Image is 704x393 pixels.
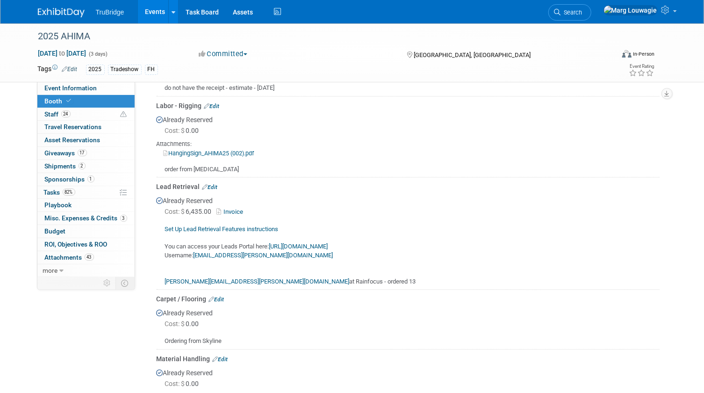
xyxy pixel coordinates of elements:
span: 17 [78,149,87,156]
span: to [58,50,67,57]
a: Attachments43 [37,251,135,264]
a: [URL][DOMAIN_NAME] [269,243,328,250]
span: Cost: $ [165,320,186,328]
span: Event Information [45,84,97,92]
a: more [37,264,135,277]
a: Sponsorships1 [37,173,135,186]
a: Asset Reservations [37,134,135,146]
span: Travel Reservations [45,123,102,131]
span: TruBridge [96,8,124,16]
div: Tradeshow [108,65,142,74]
div: Already Reserved [157,111,660,175]
span: [DATE] [DATE] [38,49,87,58]
span: 3 [120,215,127,222]
a: Budget [37,225,135,238]
span: 1 [87,175,94,182]
a: Staff24 [37,108,135,121]
a: Edit [204,103,220,110]
span: more [43,267,58,274]
div: Attachments: [157,140,660,149]
span: 0.00 [165,320,203,328]
a: Edit [62,66,78,73]
span: (3 days) [88,51,108,57]
div: Labor - Rigging [157,102,660,111]
a: Edit [213,357,228,363]
a: Set Up Lead Retrieval Features instructions [165,226,279,233]
span: Cost: $ [165,380,186,388]
div: Lead Retrieval [157,182,660,192]
a: Playbook [37,199,135,211]
div: Event Format [564,49,655,63]
span: Booth [45,97,73,105]
img: Format-Inperson.png [622,50,632,58]
span: Search [561,9,582,16]
a: Booth [37,95,135,108]
img: ExhibitDay [38,8,85,17]
span: Cost: $ [165,208,186,216]
div: You can access your Leads Portal here: Username: at Rainfocus - ordered 13 [157,218,660,286]
td: Toggle Event Tabs [115,277,135,289]
a: Edit [209,297,224,303]
span: 2 [79,162,86,169]
a: Edit [202,184,218,191]
a: Tasks82% [37,186,135,199]
span: Misc. Expenses & Credits [45,214,127,222]
div: Event Rating [629,64,654,69]
span: ROI, Objectives & ROO [45,240,108,248]
a: Giveaways17 [37,147,135,160]
a: Search [548,4,591,21]
div: Ordering from Skyline [157,330,660,346]
div: In-Person [633,51,655,58]
span: Attachments [45,254,94,261]
div: Already Reserved [157,192,660,286]
div: Already Reserved [157,304,660,346]
a: HangingSign_AHIMA25 (002).pdf [164,150,254,157]
span: Staff [45,110,71,118]
span: Sponsorships [45,175,94,183]
span: Playbook [45,201,72,209]
span: Shipments [45,162,86,170]
i: Booth reservation complete [67,98,72,103]
a: Invoice [217,209,247,216]
span: 6,435.00 [165,208,216,216]
span: Cost: $ [165,127,186,135]
span: 43 [85,254,94,261]
span: [GEOGRAPHIC_DATA], [GEOGRAPHIC_DATA] [414,51,531,58]
a: ROI, Objectives & ROO [37,238,135,251]
span: Potential Scheduling Conflict -- at least one attendee is tagged in another overlapping event. [121,110,127,119]
div: FH [145,65,158,74]
a: Shipments2 [37,160,135,173]
span: 0.00 [165,380,203,388]
td: Tags [38,64,78,75]
img: Marg Louwagie [603,5,658,15]
div: 2025 [86,65,105,74]
a: [EMAIL_ADDRESS][PERSON_NAME][DOMAIN_NAME] [194,252,333,259]
div: order from [MEDICAL_DATA] [157,158,660,175]
a: Misc. Expenses & Credits3 [37,212,135,225]
span: 0.00 [165,127,203,135]
span: Asset Reservations [45,136,101,144]
div: Carpet / Flooring [157,295,660,304]
a: [PERSON_NAME][EMAIL_ADDRESS][PERSON_NAME][DOMAIN_NAME] [165,278,350,285]
span: Tasks [44,189,75,196]
span: 24 [61,110,71,117]
div: Material Handling [157,355,660,364]
span: Budget [45,227,66,235]
span: 82% [63,189,75,196]
div: 2025 AHIMA [35,28,603,45]
span: Giveaways [45,149,87,157]
td: Personalize Event Tab Strip [100,277,116,289]
button: Committed [195,49,251,59]
a: Travel Reservations [37,121,135,133]
a: Event Information [37,82,135,95]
